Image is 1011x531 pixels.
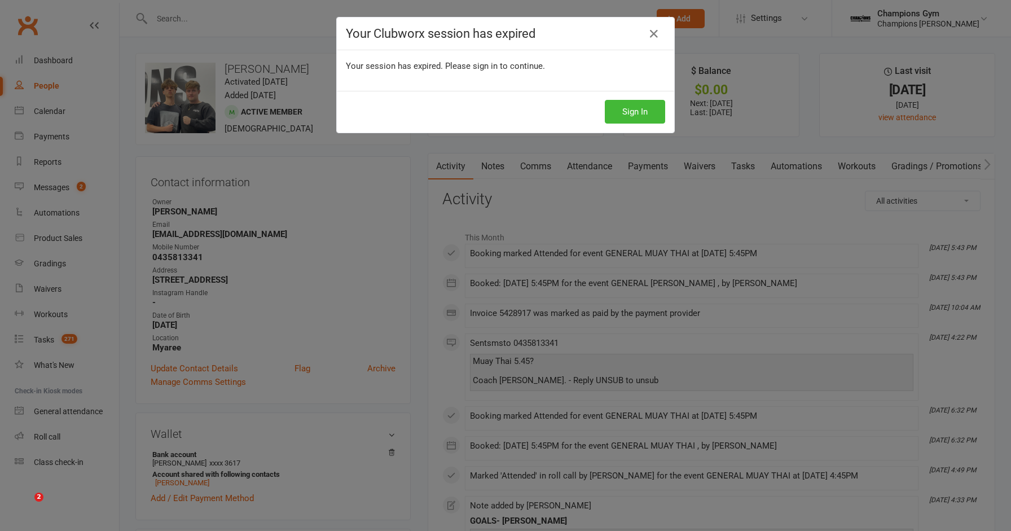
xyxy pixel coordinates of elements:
[605,100,665,124] button: Sign In
[34,493,43,502] span: 2
[11,493,38,520] iframe: Intercom live chat
[645,25,663,43] a: Close
[346,61,545,71] span: Your session has expired. Please sign in to continue.
[346,27,665,41] h4: Your Clubworx session has expired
